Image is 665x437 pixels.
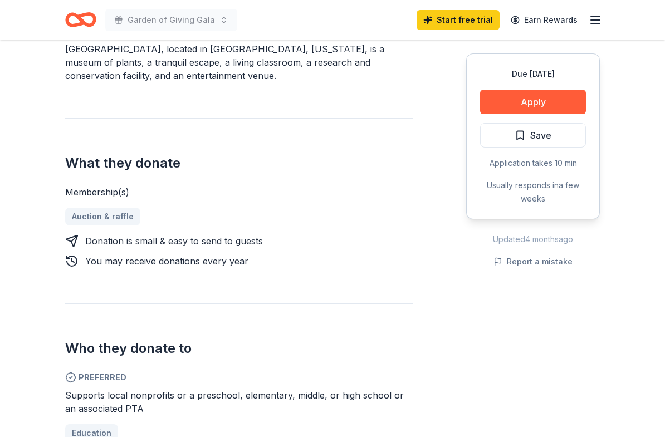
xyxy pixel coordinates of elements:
[480,156,586,170] div: Application takes 10 min
[65,7,96,33] a: Home
[65,208,140,225] a: Auction & raffle
[85,234,263,248] div: Donation is small & easy to send to guests
[105,9,237,31] button: Garden of Giving Gala
[417,10,500,30] a: Start free trial
[530,128,551,143] span: Save
[466,233,600,246] div: Updated 4 months ago
[65,390,404,414] span: Supports local nonprofits or a preschool, elementary, middle, or high school or an associated PTA
[493,255,573,268] button: Report a mistake
[85,254,248,268] div: You may receive donations every year
[480,90,586,114] button: Apply
[504,10,584,30] a: Earn Rewards
[65,154,413,172] h2: What they donate
[65,340,413,357] h2: Who they donate to
[480,123,586,148] button: Save
[65,371,413,384] span: Preferred
[65,42,413,82] div: [GEOGRAPHIC_DATA], located in [GEOGRAPHIC_DATA], [US_STATE], is a museum of plants, a tranquil es...
[65,185,413,199] div: Membership(s)
[480,179,586,205] div: Usually responds in a few weeks
[128,13,215,27] span: Garden of Giving Gala
[480,67,586,81] div: Due [DATE]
